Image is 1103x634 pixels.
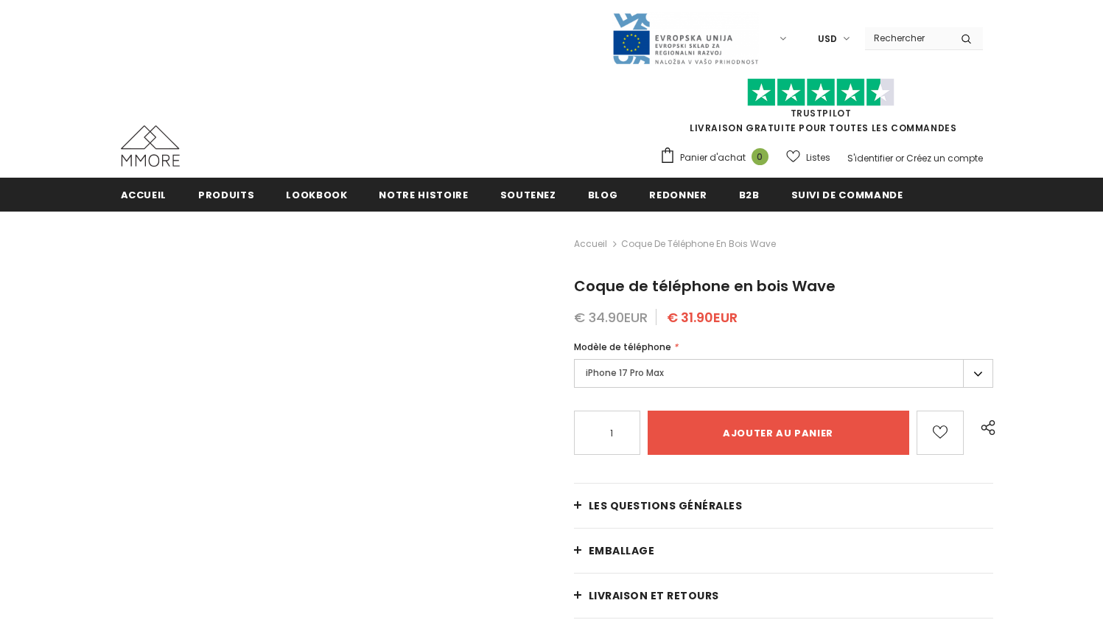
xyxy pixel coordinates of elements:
[121,188,167,202] span: Accueil
[818,32,837,46] span: USD
[589,543,655,558] span: EMBALLAGE
[747,78,894,107] img: Faites confiance aux étoiles pilotes
[574,359,994,388] label: iPhone 17 Pro Max
[621,235,776,253] span: Coque de téléphone en bois Wave
[198,178,254,211] a: Produits
[667,308,738,327] span: € 31.90EUR
[574,484,994,528] a: Les questions générales
[786,144,830,170] a: Listes
[612,12,759,66] img: Javni Razpis
[806,150,830,165] span: Listes
[649,188,707,202] span: Redonner
[612,32,759,44] a: Javni Razpis
[739,188,760,202] span: B2B
[121,178,167,211] a: Accueil
[286,188,347,202] span: Lookbook
[906,152,983,164] a: Créez un compte
[500,188,556,202] span: soutenez
[379,188,468,202] span: Notre histoire
[659,147,776,169] a: Panier d'achat 0
[589,498,743,513] span: Les questions générales
[574,308,648,327] span: € 34.90EUR
[574,276,836,296] span: Coque de téléphone en bois Wave
[752,148,768,165] span: 0
[574,529,994,573] a: EMBALLAGE
[739,178,760,211] a: B2B
[121,125,180,167] img: Cas MMORE
[791,178,903,211] a: Suivi de commande
[574,341,671,353] span: Modèle de téléphone
[847,152,893,164] a: S'identifier
[680,150,746,165] span: Panier d'achat
[198,188,254,202] span: Produits
[574,235,607,253] a: Accueil
[791,107,852,119] a: TrustPilot
[574,574,994,618] a: Livraison et retours
[865,27,950,49] input: Search Site
[588,178,618,211] a: Blog
[379,178,468,211] a: Notre histoire
[659,85,983,134] span: LIVRAISON GRATUITE POUR TOUTES LES COMMANDES
[588,188,618,202] span: Blog
[500,178,556,211] a: soutenez
[895,152,904,164] span: or
[649,178,707,211] a: Redonner
[648,411,909,455] input: Ajouter au panier
[791,188,903,202] span: Suivi de commande
[286,178,347,211] a: Lookbook
[589,588,719,603] span: Livraison et retours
